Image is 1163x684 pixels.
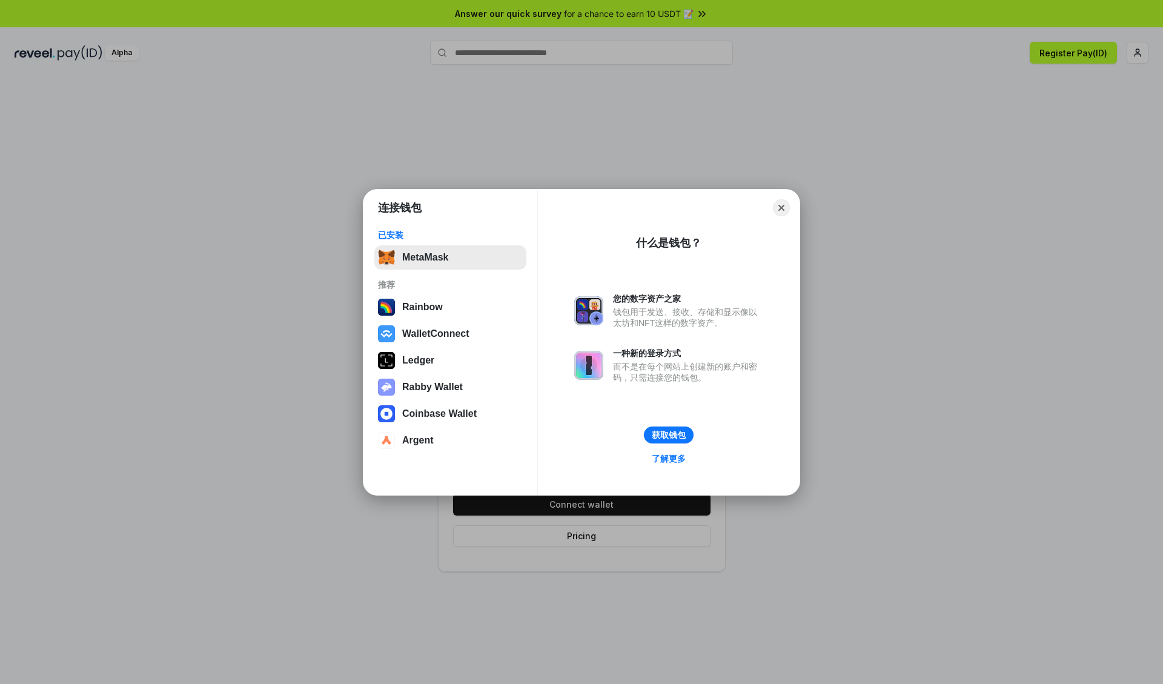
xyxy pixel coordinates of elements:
[378,352,395,369] img: svg+xml,%3Csvg%20xmlns%3D%22http%3A%2F%2Fwww.w3.org%2F2000%2Fsvg%22%20width%3D%2228%22%20height%3...
[378,230,523,241] div: 已安装
[402,252,448,263] div: MetaMask
[378,325,395,342] img: svg+xml,%3Csvg%20width%3D%2228%22%20height%3D%2228%22%20viewBox%3D%220%200%2028%2028%22%20fill%3D...
[402,408,477,419] div: Coinbase Wallet
[402,435,434,446] div: Argent
[378,279,523,290] div: 推荐
[644,427,694,443] button: 获取钱包
[613,307,763,328] div: 钱包用于发送、接收、存储和显示像以太坊和NFT这样的数字资产。
[402,302,443,313] div: Rainbow
[636,236,701,250] div: 什么是钱包？
[378,379,395,396] img: svg+xml,%3Csvg%20xmlns%3D%22http%3A%2F%2Fwww.w3.org%2F2000%2Fsvg%22%20fill%3D%22none%22%20viewBox...
[574,351,603,380] img: svg+xml,%3Csvg%20xmlns%3D%22http%3A%2F%2Fwww.w3.org%2F2000%2Fsvg%22%20fill%3D%22none%22%20viewBox...
[652,453,686,464] div: 了解更多
[374,295,526,319] button: Rainbow
[402,355,434,366] div: Ledger
[374,245,526,270] button: MetaMask
[402,328,469,339] div: WalletConnect
[378,249,395,266] img: svg+xml,%3Csvg%20fill%3D%22none%22%20height%3D%2233%22%20viewBox%3D%220%200%2035%2033%22%20width%...
[644,451,693,467] a: 了解更多
[652,430,686,440] div: 获取钱包
[378,299,395,316] img: svg+xml,%3Csvg%20width%3D%22120%22%20height%3D%22120%22%20viewBox%3D%220%200%20120%20120%22%20fil...
[574,296,603,325] img: svg+xml,%3Csvg%20xmlns%3D%22http%3A%2F%2Fwww.w3.org%2F2000%2Fsvg%22%20fill%3D%22none%22%20viewBox...
[374,322,526,346] button: WalletConnect
[613,293,763,304] div: 您的数字资产之家
[613,361,763,383] div: 而不是在每个网站上创建新的账户和密码，只需连接您的钱包。
[374,348,526,373] button: Ledger
[374,428,526,453] button: Argent
[374,375,526,399] button: Rabby Wallet
[378,432,395,449] img: svg+xml,%3Csvg%20width%3D%2228%22%20height%3D%2228%22%20viewBox%3D%220%200%2028%2028%22%20fill%3D...
[402,382,463,393] div: Rabby Wallet
[374,402,526,426] button: Coinbase Wallet
[613,348,763,359] div: 一种新的登录方式
[378,405,395,422] img: svg+xml,%3Csvg%20width%3D%2228%22%20height%3D%2228%22%20viewBox%3D%220%200%2028%2028%22%20fill%3D...
[378,201,422,215] h1: 连接钱包
[773,199,790,216] button: Close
